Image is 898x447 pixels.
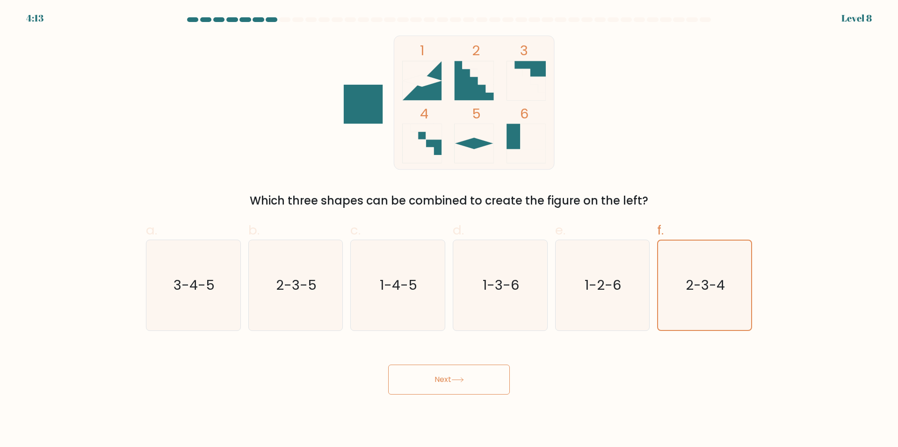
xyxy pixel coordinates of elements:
text: 1-2-6 [585,276,622,294]
span: c. [350,221,361,239]
tspan: 6 [520,104,529,123]
button: Next [388,365,510,395]
tspan: 5 [472,104,481,123]
text: 1-3-6 [483,276,519,294]
tspan: 2 [472,41,480,60]
span: d. [453,221,464,239]
div: 4:13 [26,11,43,25]
span: b. [248,221,260,239]
text: 2-3-5 [276,276,317,294]
text: 2-3-4 [686,276,725,294]
span: a. [146,221,157,239]
tspan: 1 [420,41,424,60]
text: 1-4-5 [380,276,418,294]
span: e. [555,221,565,239]
tspan: 3 [520,41,528,60]
text: 3-4-5 [174,276,215,294]
span: f. [657,221,664,239]
div: Level 8 [841,11,872,25]
tspan: 4 [420,104,428,123]
div: Which three shapes can be combined to create the figure on the left? [152,192,746,209]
